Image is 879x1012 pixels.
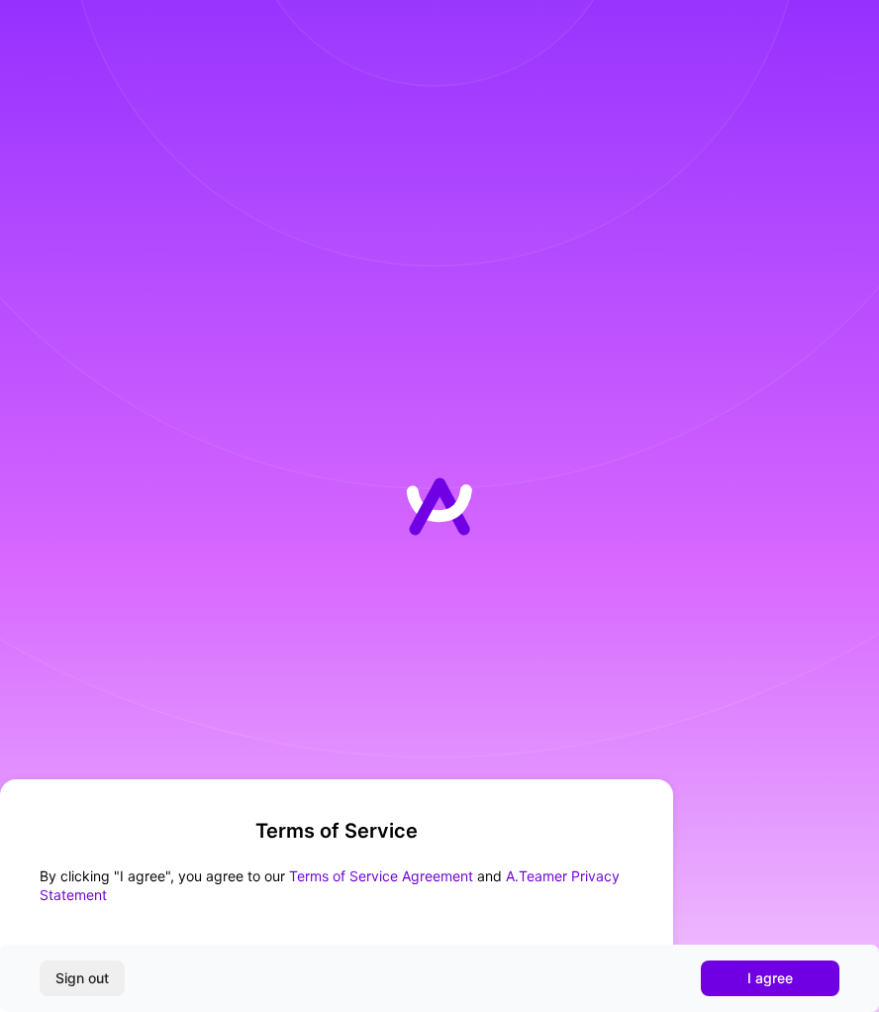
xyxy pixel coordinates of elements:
[701,961,839,996] button: I agree
[40,819,634,843] h2: Terms of Service
[747,968,793,988] span: I agree
[55,968,109,988] span: Sign out
[40,867,620,904] a: A.Teamer Privacy Statement
[40,866,634,905] div: By clicking "I agree", you agree to our and
[289,867,473,884] a: Terms of Service Agreement
[40,961,125,996] button: Sign out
